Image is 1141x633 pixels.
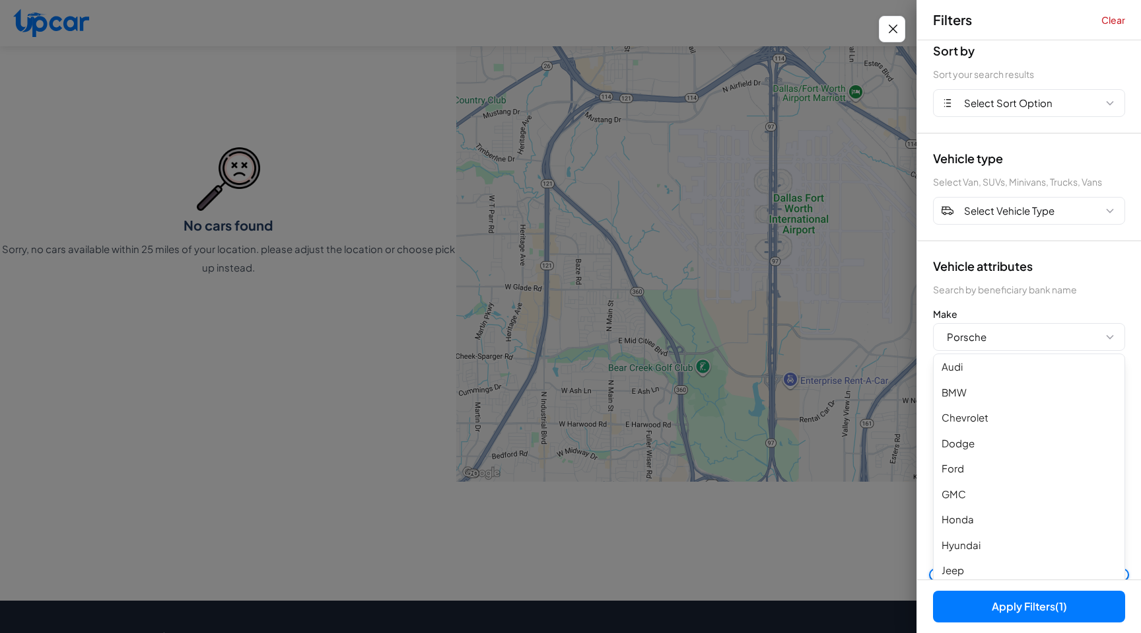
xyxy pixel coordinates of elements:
[1101,13,1125,26] button: Clear
[934,507,1124,533] button: Honda
[933,89,1125,117] button: Select Sort Option
[964,96,1053,111] span: Select Sort Option
[879,16,905,42] button: Close filters
[933,149,1125,167] div: Vehicle type
[933,11,972,29] span: Filters
[933,197,1125,225] button: Select Vehicle Type
[934,405,1124,431] button: Chevrolet
[933,257,1125,275] div: Vehicle attributes
[934,533,1124,558] button: Hyundai
[933,323,1125,351] button: Porsche
[934,380,1124,406] button: BMW
[933,175,1125,189] div: Select Van, SUVs, Minivans, Trucks, Vans
[933,67,1125,81] div: Sort your search results
[934,456,1124,482] button: Ford
[934,431,1124,457] button: Dodge
[934,354,1124,380] button: Audi
[933,591,1125,622] button: Apply Filters(1)
[933,307,1125,320] div: Make
[934,558,1124,583] button: Jeep
[947,330,986,345] span: Porsche
[933,283,1125,297] div: Search by beneficiary bank name
[934,482,1124,507] button: GMC
[933,42,1125,59] div: Sort by
[964,204,1055,219] span: Select Vehicle Type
